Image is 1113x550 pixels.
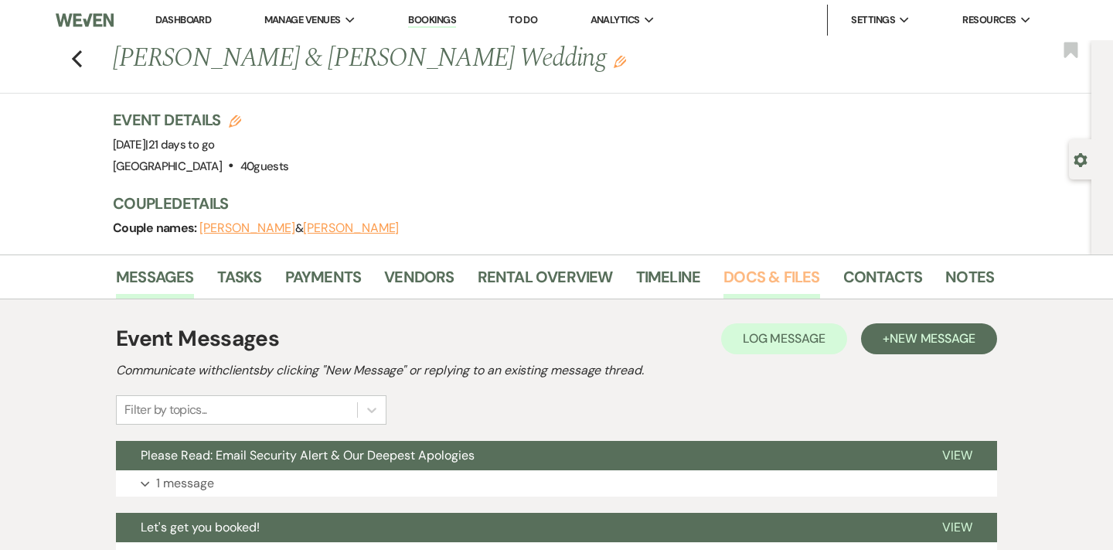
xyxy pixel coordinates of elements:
a: Rental Overview [478,265,613,299]
button: View [917,513,997,542]
span: Manage Venues [264,12,341,28]
a: Notes [945,265,994,299]
span: Please Read: Email Security Alert & Our Deepest Apologies [141,447,475,463]
a: Payments [285,265,362,299]
span: Couple names: [113,220,199,236]
img: Weven Logo [56,4,114,36]
h3: Event Details [113,109,288,131]
span: Analytics [591,12,640,28]
h3: Couple Details [113,193,979,214]
span: [DATE] [113,137,214,152]
a: Contacts [843,265,923,299]
a: To Do [509,13,537,26]
h2: Communicate with clients by clicking "New Message" or replying to an existing message thread. [116,361,997,380]
button: Let's get you booked! [116,513,917,542]
div: Filter by topics... [124,401,207,419]
span: [GEOGRAPHIC_DATA] [113,159,222,174]
span: 21 days to go [148,137,215,152]
span: New Message [890,330,975,347]
button: Please Read: Email Security Alert & Our Deepest Apologies [116,441,917,470]
span: | [145,137,214,152]
span: 40 guests [240,159,289,174]
a: Timeline [636,265,701,299]
a: Tasks [217,265,262,299]
span: View [942,447,972,463]
button: [PERSON_NAME] [199,222,295,234]
button: Open lead details [1074,152,1087,166]
a: Docs & Files [723,265,819,299]
h1: Event Messages [116,323,279,355]
span: Settings [851,12,895,28]
a: Dashboard [155,13,211,26]
button: Edit [614,54,626,68]
span: Resources [962,12,1016,28]
span: View [942,519,972,535]
a: Vendors [384,265,454,299]
button: +New Message [861,323,997,354]
a: Messages [116,265,194,299]
span: & [199,220,399,236]
button: Log Message [721,323,847,354]
span: Let's get you booked! [141,519,260,535]
h1: [PERSON_NAME] & [PERSON_NAME] Wedding [113,40,805,77]
button: 1 message [116,470,997,497]
button: View [917,441,997,470]
button: [PERSON_NAME] [303,222,399,234]
span: Log Message [743,330,825,347]
p: 1 message [156,473,214,494]
a: Bookings [408,13,456,28]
